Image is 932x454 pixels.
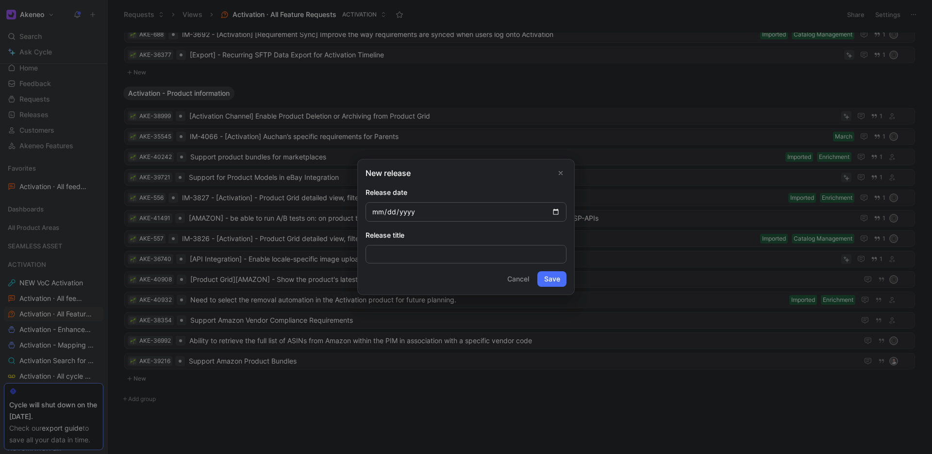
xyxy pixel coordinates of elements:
[366,229,566,241] div: Release title
[537,271,566,287] button: Save
[503,271,533,287] button: Cancel
[555,167,566,179] button: Close
[366,187,566,198] div: Release date
[366,167,566,179] h2: New release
